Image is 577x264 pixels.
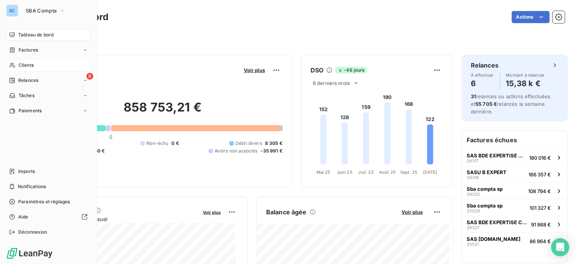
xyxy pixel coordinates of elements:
span: Voir plus [244,67,265,73]
tspan: Sept. 25 [400,170,417,175]
span: 166 357 € [528,171,551,178]
button: Voir plus [241,67,267,74]
span: Paiements [19,107,42,114]
span: 0 € [172,140,179,147]
span: 26317 [467,159,478,163]
span: Débit divers [235,140,262,147]
a: Aide [6,211,91,223]
tspan: Août 25 [379,170,396,175]
span: 101 327 € [530,205,551,211]
span: SAS BDE EXPERTISE CONSEILS [467,152,526,159]
span: 91 868 € [531,222,551,228]
span: Clients [19,62,34,69]
h6: Balance âgée [266,207,307,217]
button: SAS [DOMAIN_NAME]2052186 964 € [462,233,568,249]
h6: Relances [471,61,499,70]
tspan: Mai 25 [317,170,331,175]
span: -46 jours [336,67,367,74]
span: relances ou actions effectuées et relancés la semaine dernière. [471,93,551,115]
h4: 15,38 k € [506,77,545,90]
div: Open Intercom Messenger [551,238,569,256]
span: Déconnexion [18,229,47,236]
span: Relances [18,77,38,84]
span: Voir plus [401,209,423,215]
tspan: Juil. 25 [359,170,374,175]
span: 26327 [467,225,480,230]
span: 26320 [467,192,480,196]
span: Tâches [19,92,34,99]
div: SC [6,5,18,17]
span: 31 [471,93,476,99]
span: Sba compta sp [467,203,503,209]
button: SAS BDE EXPERTISE CONSEILS2632791 868 € [462,216,568,233]
button: Sba compta sp25029101 327 € [462,199,568,216]
span: -35 991 € [261,148,282,154]
span: 55 705 € [475,101,497,107]
span: Non-échu [146,140,168,147]
button: Sba compta sp26320108 794 € [462,182,568,199]
span: 8 305 € [265,140,282,147]
span: Notifications [18,183,46,190]
span: 0 [109,134,112,140]
span: À effectuer [471,73,494,77]
button: SASU B EXPERT26316166 357 € [462,166,568,182]
span: Voir plus [203,210,221,215]
button: SAS BDE EXPERTISE CONSEILS26317180 016 € [462,149,568,166]
span: Montant à relancer [506,73,545,77]
h6: Factures échues [462,131,568,149]
span: 86 964 € [530,238,551,244]
tspan: Juin 25 [337,170,353,175]
span: 180 016 € [529,155,551,161]
span: Imports [18,168,35,175]
h2: 858 753,21 € [43,100,282,123]
button: Voir plus [399,209,425,215]
span: Chiffre d'affaires mensuel [43,215,198,223]
span: 6 [86,73,93,80]
span: Avoirs non associés [215,148,258,154]
button: Voir plus [201,209,223,215]
span: Sba compta sp [467,186,503,192]
span: SASU B EXPERT [467,169,506,175]
span: 6 derniers mois [313,80,350,86]
span: 26316 [467,175,479,180]
span: 25029 [467,209,480,213]
img: Logo LeanPay [6,247,53,259]
span: Aide [18,214,28,220]
span: Paramètres et réglages [18,198,70,205]
span: 20521 [467,242,479,247]
span: Factures [19,47,38,53]
tspan: [DATE] [423,170,437,175]
span: 108 794 € [528,188,551,194]
span: Tableau de bord [18,31,53,38]
span: SBA Compta [26,8,56,14]
h6: DSO [310,66,323,75]
span: SAS BDE EXPERTISE CONSEILS [467,219,528,225]
h4: 6 [471,77,494,90]
button: Actions [512,11,550,23]
span: SAS [DOMAIN_NAME] [467,236,521,242]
